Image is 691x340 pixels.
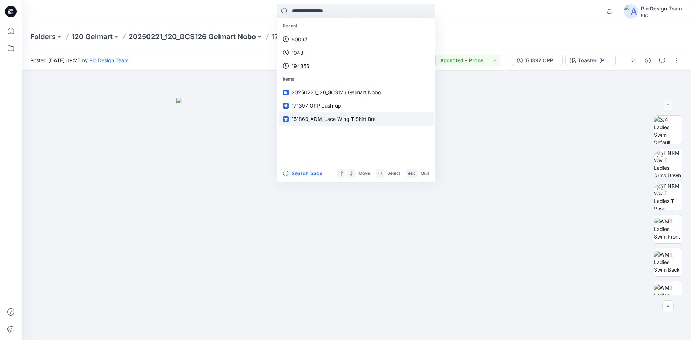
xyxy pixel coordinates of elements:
[279,112,434,126] a: 151860_ADM_Lace Wing T Shirt Bra
[272,32,343,42] p: 171397 OPP push-up
[279,46,434,59] a: 1943
[279,99,434,112] a: 171397 OPP push-up
[283,169,322,178] button: Search page
[72,32,113,42] a: 120 Gelmart
[654,284,682,307] img: WMT Ladies Swim Left
[642,55,654,66] button: Details
[89,57,128,63] a: Pic Design Team
[292,103,341,109] span: 171397 OPP push-up
[421,170,429,177] p: Quit
[292,36,307,43] p: S0097
[525,56,558,64] div: 171397 OPP push-up_V1
[654,182,682,210] img: TT NRM WMT Ladies T-Pose
[292,116,376,122] span: 151860_ADM_Lace Wing T Shirt Bra
[654,116,682,144] img: 3/4 Ladies Swim Default
[578,56,611,64] div: Toasted Almond
[292,62,310,70] p: 194356
[279,19,434,33] p: Recent
[292,89,381,95] span: 20250221_120_GCS126 Gelmart Nobo
[30,32,56,42] a: Folders
[624,4,638,19] img: avatar
[30,56,128,64] span: Posted [DATE] 09:25 by
[654,218,682,240] img: WMT Ladies Swim Front
[279,33,434,46] a: S0097
[279,73,434,86] p: Items
[279,59,434,73] a: 194356
[654,251,682,273] img: WMT Ladies Swim Back
[408,170,416,177] p: esc
[358,170,370,177] p: Move
[654,149,682,177] img: TT NRM WMT Ladies Arms Down
[279,86,434,99] a: 20250221_120_GCS126 Gelmart Nobo
[292,49,303,56] p: 1943
[641,4,682,13] div: Pic Design Team
[512,55,563,66] button: 171397 OPP push-up_V1
[387,170,400,177] p: Select
[128,32,256,42] a: 20250221_120_GCS126 Gelmart Nobo
[565,55,616,66] button: Toasted [PERSON_NAME]
[641,13,682,18] div: PIC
